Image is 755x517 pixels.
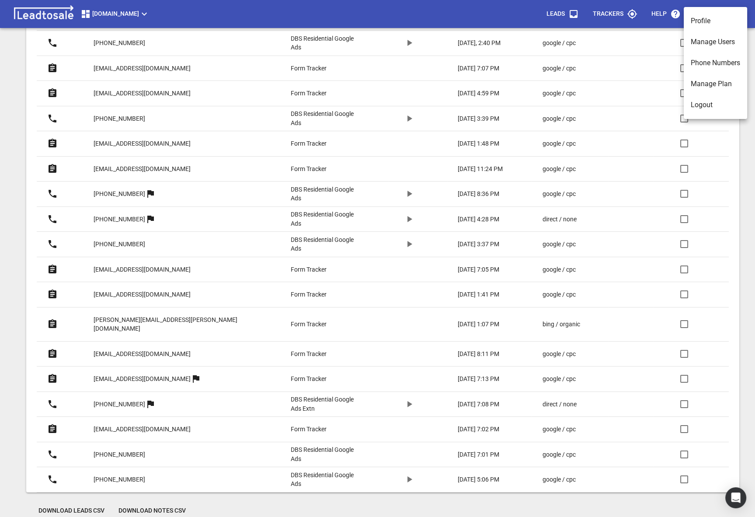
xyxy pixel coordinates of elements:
[725,487,746,508] div: Open Intercom Messenger
[684,52,747,73] li: Phone Numbers
[684,73,747,94] li: Manage Plan
[684,94,747,115] li: Logout
[684,31,747,52] li: Manage Users
[684,10,747,31] li: Profile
